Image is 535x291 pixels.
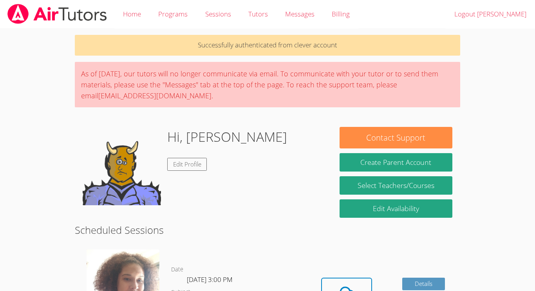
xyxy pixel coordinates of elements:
[340,127,452,148] button: Contact Support
[75,222,460,237] h2: Scheduled Sessions
[187,275,233,284] span: [DATE] 3:00 PM
[285,9,314,18] span: Messages
[167,158,207,171] a: Edit Profile
[83,127,161,205] img: default.png
[167,127,287,147] h1: Hi, [PERSON_NAME]
[340,176,452,195] a: Select Teachers/Courses
[340,153,452,172] button: Create Parent Account
[75,35,460,56] p: Successfully authenticated from clever account
[402,278,445,291] a: Details
[75,62,460,107] div: As of [DATE], our tutors will no longer communicate via email. To communicate with your tutor or ...
[340,199,452,218] a: Edit Availability
[171,265,183,275] dt: Date
[7,4,108,24] img: airtutors_banner-c4298cdbf04f3fff15de1276eac7730deb9818008684d7c2e4769d2f7ddbe033.png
